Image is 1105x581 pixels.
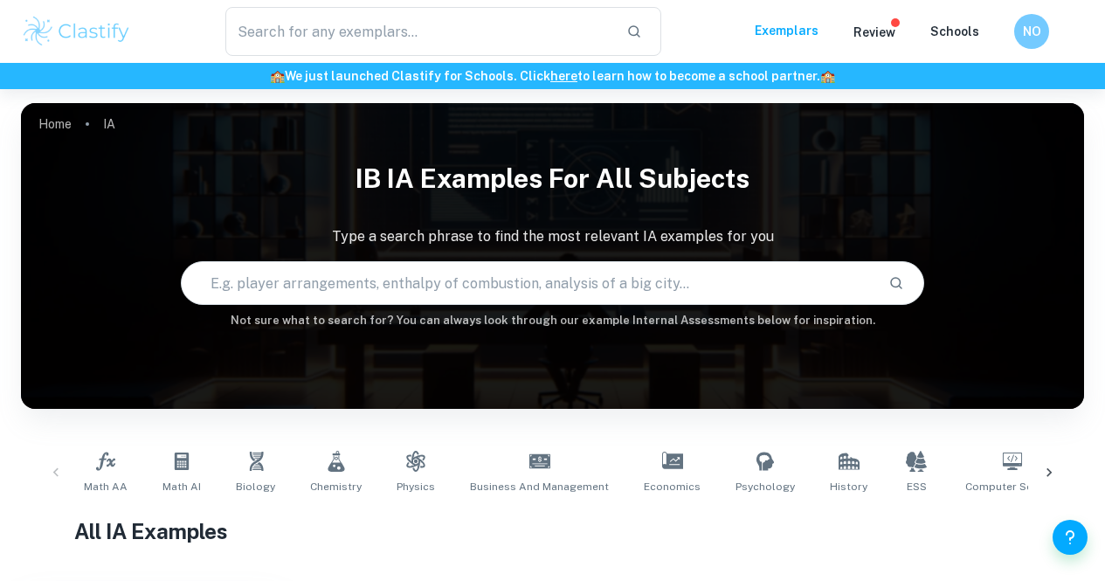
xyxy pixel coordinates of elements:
span: Business and Management [470,479,609,495]
p: IA [103,114,115,134]
span: Math AA [84,479,128,495]
input: E.g. player arrangements, enthalpy of combustion, analysis of a big city... [182,259,875,308]
input: Search for any exemplars... [225,7,612,56]
button: Help and Feedback [1053,520,1088,555]
span: ESS [907,479,927,495]
h6: We just launched Clastify for Schools. Click to learn how to become a school partner. [3,66,1102,86]
p: Review [853,23,895,42]
h1: IB IA examples for all subjects [21,152,1084,205]
span: Biology [236,479,275,495]
span: Computer Science [965,479,1060,495]
span: Physics [397,479,435,495]
a: Schools [930,24,979,38]
img: Clastify logo [21,14,132,49]
a: Home [38,112,72,136]
span: History [830,479,867,495]
span: Psychology [736,479,795,495]
h6: Not sure what to search for? You can always look through our example Internal Assessments below f... [21,312,1084,329]
span: Chemistry [310,479,362,495]
button: Search [881,268,911,298]
h1: All IA Examples [74,515,1031,547]
button: NO [1014,14,1049,49]
span: Economics [644,479,701,495]
p: Exemplars [755,21,818,40]
p: Type a search phrase to find the most relevant IA examples for you [21,226,1084,247]
h6: NO [1022,22,1042,41]
a: here [550,69,577,83]
span: 🏫 [820,69,835,83]
span: Math AI [162,479,201,495]
span: 🏫 [270,69,285,83]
